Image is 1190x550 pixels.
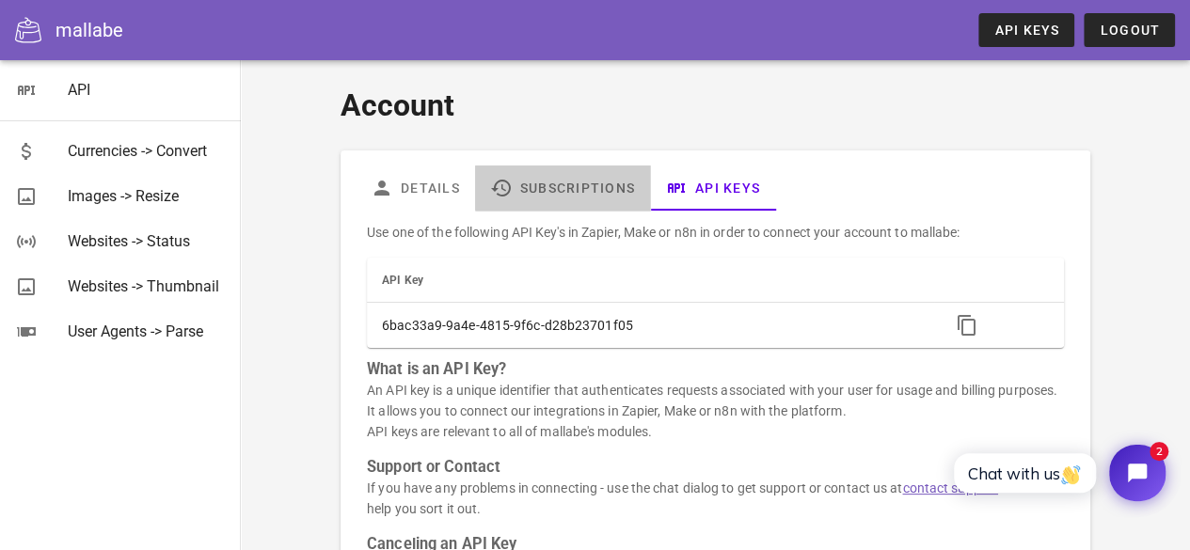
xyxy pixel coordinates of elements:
button: Logout [1084,13,1175,47]
h3: What is an API Key? [367,359,1064,380]
span: API Keys [993,23,1059,38]
th: API Key: Not sorted. Activate to sort ascending. [367,258,934,303]
div: Currencies -> Convert [68,142,226,160]
a: API Keys [650,165,775,211]
iframe: Tidio Chat [933,429,1182,517]
p: An API key is a unique identifier that authenticates requests associated with your user for usage... [367,380,1064,442]
div: API [68,81,226,99]
a: API Keys [978,13,1074,47]
td: 6bac33a9-9a4e-4815-9f6c-d28b23701f05 [367,303,934,348]
div: mallabe [56,16,123,44]
p: If you have any problems in connecting - use the chat dialog to get support or contact us at and ... [367,478,1064,519]
p: Use one of the following API Key's in Zapier, Make or n8n in order to connect your account to mal... [367,222,1064,243]
div: Websites -> Status [68,232,226,250]
a: Details [356,165,475,211]
h3: Support or Contact [367,457,1064,478]
div: User Agents -> Parse [68,322,226,340]
div: Images -> Resize [68,187,226,205]
div: Websites -> Thumbnail [68,277,226,295]
span: API Key [382,274,423,287]
a: Subscriptions [475,165,650,211]
h1: Account [341,83,1090,128]
a: contact support [902,480,998,495]
span: Logout [1099,23,1160,38]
